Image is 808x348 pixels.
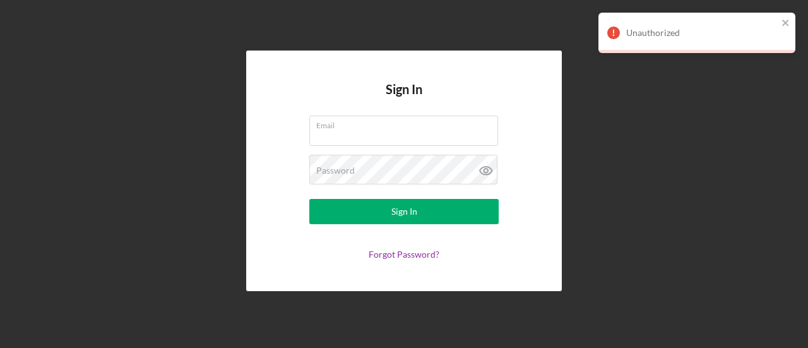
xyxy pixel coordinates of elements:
[626,28,778,38] div: Unauthorized
[316,116,498,130] label: Email
[391,199,417,224] div: Sign In
[781,18,790,30] button: close
[316,165,355,176] label: Password
[309,199,499,224] button: Sign In
[369,249,439,260] a: Forgot Password?
[386,82,422,116] h4: Sign In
